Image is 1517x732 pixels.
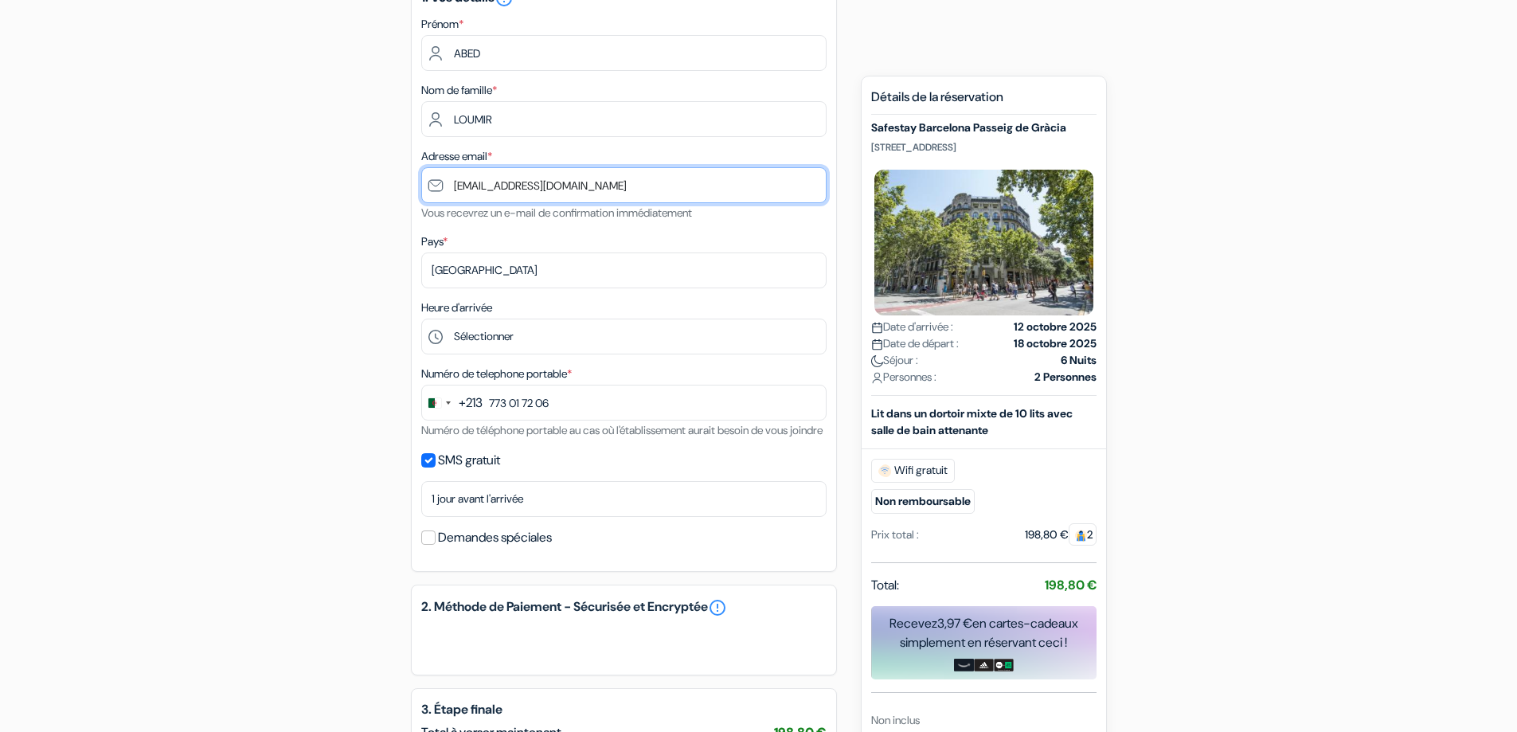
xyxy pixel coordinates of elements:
img: calendar.svg [871,322,883,334]
input: Entrer adresse e-mail [421,167,827,203]
small: Numéro de téléphone portable au cas où l'établissement aurait besoin de vous joindre [421,423,823,437]
input: 551 23 45 67 [421,385,827,421]
img: user_icon.svg [871,372,883,384]
img: moon.svg [871,355,883,367]
h5: Détails de la réservation [871,89,1097,115]
label: SMS gratuit [438,449,500,472]
button: Change country, selected Algeria (+213) [422,386,483,420]
div: Recevez en cartes-cadeaux simplement en réservant ceci ! [871,614,1097,652]
span: Wifi gratuit [871,459,955,483]
a: error_outline [708,598,727,617]
img: free_wifi.svg [878,464,891,477]
h5: 2. Méthode de Paiement - Sécurisée et Encryptée [421,598,827,617]
img: uber-uber-eats-card.png [994,659,1014,671]
small: Vous recevrez un e-mail de confirmation immédiatement [421,206,692,220]
input: Entrez votre prénom [421,35,827,71]
label: Heure d'arrivée [421,299,492,316]
div: 198,80 € [1025,526,1097,543]
label: Numéro de telephone portable [421,366,572,382]
strong: 2 Personnes [1034,369,1097,386]
span: Date d'arrivée : [871,319,953,335]
div: Prix total : [871,526,919,543]
span: Séjour : [871,352,918,369]
b: Lit dans un dortoir mixte de 10 lits avec salle de bain attenante [871,406,1073,437]
p: [STREET_ADDRESS] [871,141,1097,154]
label: Nom de famille [421,82,497,99]
h5: 3. Étape finale [421,702,827,717]
input: Entrer le nom de famille [421,101,827,137]
label: Demandes spéciales [438,526,552,549]
img: amazon-card-no-text.png [954,659,974,671]
img: calendar.svg [871,339,883,350]
label: Adresse email [421,148,492,165]
strong: 6 Nuits [1061,352,1097,369]
span: 2 [1069,523,1097,546]
label: Prénom [421,16,463,33]
span: Date de départ : [871,335,959,352]
strong: 18 octobre 2025 [1014,335,1097,352]
img: guest.svg [1075,530,1087,542]
span: Total: [871,576,899,595]
div: +213 [459,393,483,413]
h5: Safestay Barcelona Passeig de Gràcia [871,121,1097,135]
small: Non remboursable [871,489,975,514]
div: Non inclus [871,712,1097,729]
img: adidas-card.png [974,659,994,671]
strong: 198,80 € [1045,577,1097,593]
span: 3,97 € [937,615,972,632]
span: Personnes : [871,369,936,386]
label: Pays [421,233,448,250]
strong: 12 octobre 2025 [1014,319,1097,335]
